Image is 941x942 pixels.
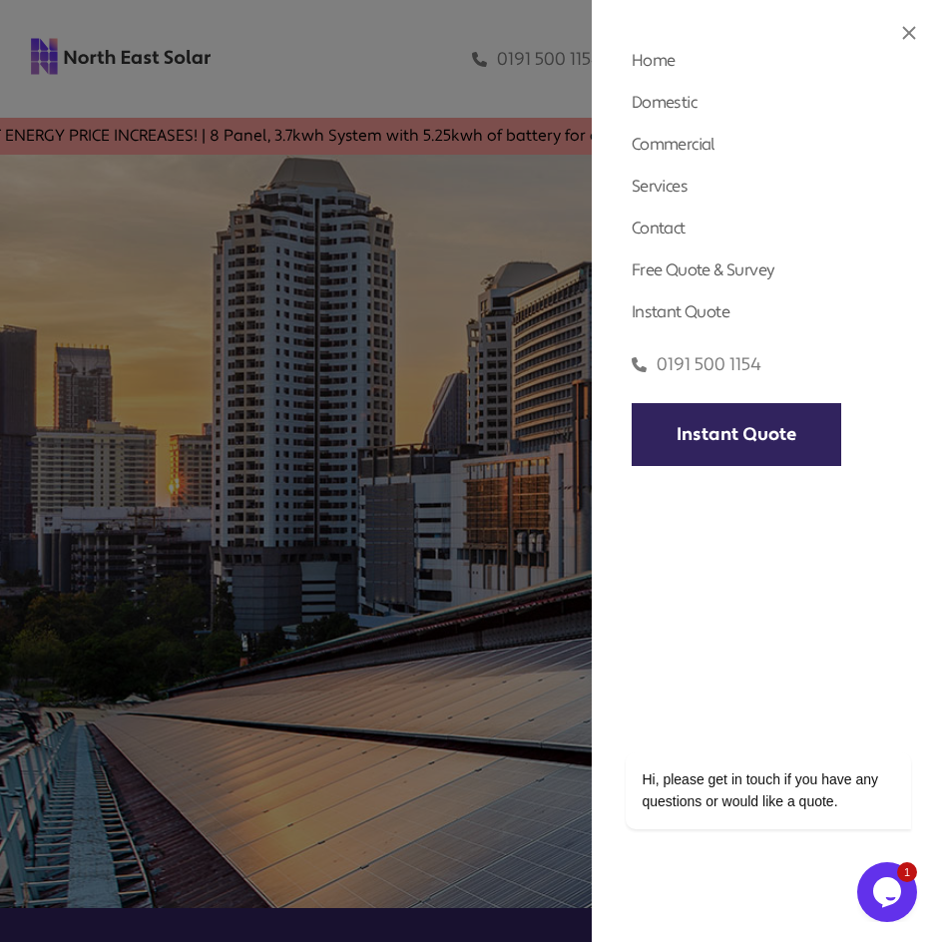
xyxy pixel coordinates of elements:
img: close icon [902,26,916,40]
a: Contact [632,218,686,238]
a: 0191 500 1154 [632,353,761,376]
a: Instant Quote [632,403,841,466]
a: Home [632,50,676,71]
a: Services [632,176,688,197]
img: phone icon [632,353,647,376]
a: Domestic [632,92,697,113]
iframe: chat widget [562,572,921,852]
a: Instant Quote [632,301,729,322]
a: Free Quote & Survey [632,259,775,280]
iframe: chat widget [857,862,921,922]
a: Commercial [632,134,715,155]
